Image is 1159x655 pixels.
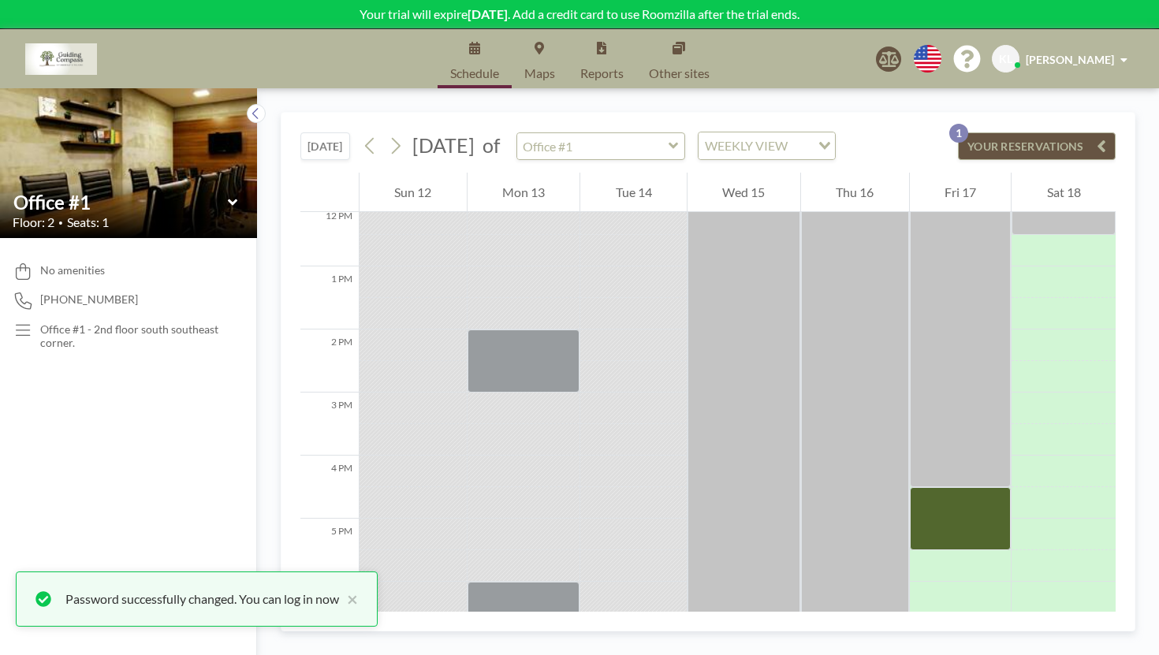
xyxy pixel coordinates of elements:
[517,133,669,159] input: Office #1
[360,173,467,212] div: Sun 12
[512,29,568,88] a: Maps
[300,393,359,456] div: 3 PM
[67,214,109,230] span: Seats: 1
[468,6,508,21] b: [DATE]
[910,173,1012,212] div: Fri 17
[649,67,710,80] span: Other sites
[949,124,968,143] p: 1
[300,519,359,582] div: 5 PM
[636,29,722,88] a: Other sites
[300,456,359,519] div: 4 PM
[524,67,555,80] span: Maps
[339,590,358,608] button: close
[438,29,512,88] a: Schedule
[25,43,97,75] img: organization-logo
[688,173,800,212] div: Wed 15
[801,173,909,212] div: Thu 16
[568,29,636,88] a: Reports
[1026,53,1114,66] span: [PERSON_NAME]
[300,132,350,160] button: [DATE]
[580,67,624,80] span: Reports
[40,292,138,307] span: [PHONE_NUMBER]
[702,136,791,156] span: WEEKLY VIEW
[13,214,54,230] span: Floor: 2
[1012,173,1116,212] div: Sat 18
[483,133,500,158] span: of
[792,136,809,156] input: Search for option
[13,191,228,214] input: Office #1
[580,173,687,212] div: Tue 14
[40,263,105,277] span: No amenities
[40,322,225,350] p: Office #1 - 2nd floor south southeast corner.
[468,173,580,212] div: Mon 13
[300,203,359,266] div: 12 PM
[699,132,835,159] div: Search for option
[300,329,359,393] div: 2 PM
[999,52,1012,66] span: KL
[412,133,475,157] span: [DATE]
[58,218,63,228] span: •
[450,67,499,80] span: Schedule
[958,132,1116,160] button: YOUR RESERVATIONS1
[65,590,339,608] div: Password successfully changed. You can log in now
[300,266,359,329] div: 1 PM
